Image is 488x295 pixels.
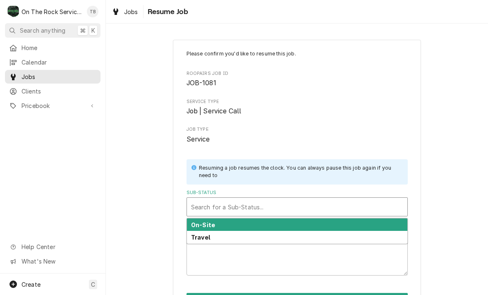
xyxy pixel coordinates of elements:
[187,98,408,116] div: Service Type
[22,257,96,266] span: What's New
[20,26,65,35] span: Search anything
[5,41,100,55] a: Home
[187,189,408,196] label: Sub-Status
[187,135,210,143] span: Service
[187,50,408,58] p: Please confirm you'd like to resume this job.
[22,87,96,96] span: Clients
[22,43,96,52] span: Home
[5,254,100,268] a: Go to What's New
[5,84,100,98] a: Clients
[145,6,189,17] span: Resume Job
[5,99,100,113] a: Go to Pricebook
[187,126,408,144] div: Job Type
[187,106,408,116] span: Service Type
[187,227,408,276] div: Resume Reason
[80,26,86,35] span: ⌘
[22,101,84,110] span: Pricebook
[187,107,242,115] span: Job | Service Call
[22,242,96,251] span: Help Center
[7,6,19,17] div: O
[22,72,96,81] span: Jobs
[22,7,82,16] div: On The Rock Services
[87,6,98,17] div: Todd Brady's Avatar
[87,6,98,17] div: TB
[5,240,100,254] a: Go to Help Center
[187,189,408,216] div: Sub-Status
[22,281,41,288] span: Create
[191,221,215,228] strong: On-Site
[124,7,138,16] span: Jobs
[187,70,408,88] div: Roopairs Job ID
[187,70,408,77] span: Roopairs Job ID
[187,134,408,144] span: Job Type
[187,126,408,133] span: Job Type
[187,98,408,105] span: Service Type
[91,280,95,289] span: C
[108,5,141,19] a: Jobs
[187,50,408,276] div: Job Active Form
[91,26,95,35] span: K
[187,78,408,88] span: Roopairs Job ID
[5,23,100,38] button: Search anything⌘K
[7,6,19,17] div: On The Rock Services's Avatar
[191,234,210,241] strong: Travel
[22,58,96,67] span: Calendar
[5,55,100,69] a: Calendar
[187,79,216,87] span: JOB-1081
[199,164,399,180] div: Resuming a job resumes the clock. You can always pause this job again if you need to
[5,70,100,84] a: Jobs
